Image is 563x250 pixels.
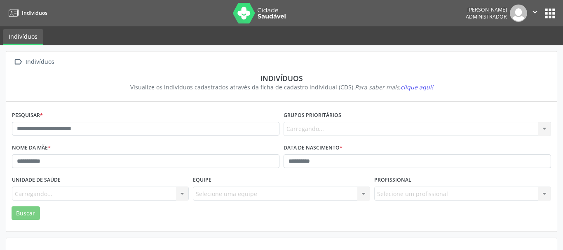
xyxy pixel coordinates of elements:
[12,109,43,122] label: Pesquisar
[466,6,507,13] div: [PERSON_NAME]
[6,6,47,20] a: Indivíduos
[284,142,342,154] label: Data de nascimento
[22,9,47,16] span: Indivíduos
[355,83,433,91] i: Para saber mais,
[530,7,540,16] i: 
[12,56,56,68] a:  Indivíduos
[18,74,545,83] div: Indivíduos
[24,56,56,68] div: Indivíduos
[12,206,40,220] button: Buscar
[466,13,507,20] span: Administrador
[12,142,51,154] label: Nome da mãe
[543,6,557,21] button: apps
[527,5,543,22] button: 
[284,109,341,122] label: Grupos prioritários
[401,83,433,91] span: clique aqui!
[510,5,527,22] img: img
[193,174,211,187] label: Equipe
[374,174,411,187] label: Profissional
[12,56,24,68] i: 
[3,29,43,45] a: Indivíduos
[12,174,61,187] label: Unidade de saúde
[18,83,545,91] div: Visualize os indivíduos cadastrados através da ficha de cadastro individual (CDS).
